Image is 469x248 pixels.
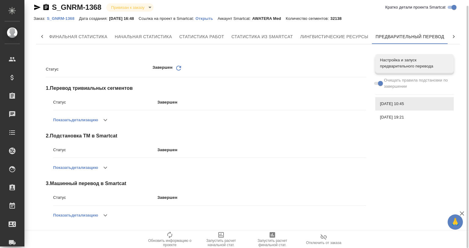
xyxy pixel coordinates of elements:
span: 1 . Перевод тривиальных сегментов [46,85,366,92]
button: Показатьдетализацию [53,113,98,127]
span: Кратко детали проекта Smartcat [385,4,445,10]
span: [DATE] 10:45 [380,101,449,107]
p: Статус [53,99,158,105]
p: Дата создания: [79,16,109,21]
span: Начальная статистика [115,33,172,41]
span: Лингвистические ресурсы [300,33,368,41]
p: Завершен [158,195,366,201]
div: [DATE] 19:21 [375,111,454,124]
span: Статистика из Smartcat [231,33,293,41]
div: [DATE] 10:45 [375,97,454,111]
span: [DATE] 19:21 [380,114,449,120]
span: Статистика работ [179,33,224,41]
span: Предварительный перевод [376,33,444,41]
button: Показатьдетализацию [53,160,98,175]
button: Показатьдетализацию [53,208,98,223]
p: Заказ: [34,16,47,21]
p: Аккаунт Smartcat: [218,16,252,21]
p: Статус [53,147,158,153]
button: Запустить расчет начальной стат. [195,231,247,248]
p: AWATERA Med [252,16,286,21]
span: Обновить информацию о проекте [148,239,192,247]
p: Статус [46,66,153,72]
span: Запустить расчет начальной стат. [199,239,243,247]
button: Скопировать ссылку [42,4,50,11]
button: Отключить от заказа [298,231,349,248]
button: Привязан к заказу [109,5,146,10]
span: Финальная статистика [49,33,107,41]
p: Завершен [153,64,173,74]
p: Количество сегментов: [286,16,330,21]
p: Ссылка на проект в Smartcat: [139,16,195,21]
button: 🙏 [448,214,463,230]
a: S_GNRM-1368 [52,3,101,11]
a: Открыть [195,16,217,21]
div: Настройка и запуск предварительного перевода [375,54,454,72]
span: 3 . Машинный перевод в Smartcat [46,180,366,187]
span: Запустить расчет финальной стат. [250,239,294,247]
span: 2 . Подстановка ТМ в Smartcat [46,132,366,140]
span: Отключить от заказа [306,241,341,245]
a: S_GNRM-1368 [47,16,79,21]
p: Завершен [158,99,366,105]
div: Привязан к заказу [106,3,154,12]
button: Скопировать ссылку для ЯМессенджера [34,4,41,11]
p: 32138 [330,16,346,21]
span: 🙏 [450,216,460,228]
p: [DATE] 16:48 [109,16,139,21]
p: Статус [53,195,158,201]
button: Запустить расчет финальной стат. [247,231,298,248]
button: Обновить информацию о проекте [144,231,195,248]
p: Завершен [158,147,366,153]
span: Очищать правила подстановки по завершении [384,77,449,89]
span: Настройка и запуск предварительного перевода [380,57,449,69]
